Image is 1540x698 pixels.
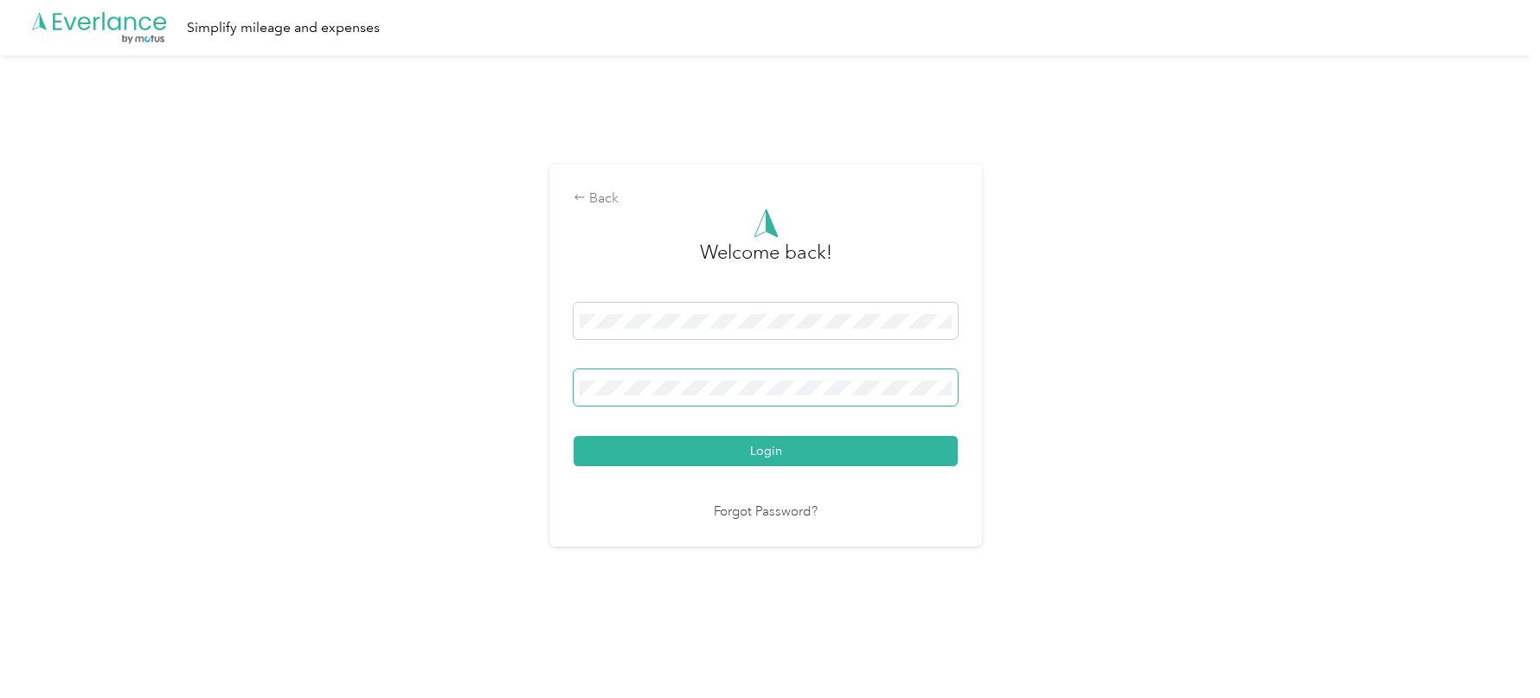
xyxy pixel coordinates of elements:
a: Forgot Password? [714,503,818,522]
button: Login [574,436,958,466]
div: Simplify mileage and expenses [187,17,380,39]
iframe: Everlance-gr Chat Button Frame [1443,601,1540,698]
div: Back [574,189,958,209]
h3: greeting [700,238,832,285]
